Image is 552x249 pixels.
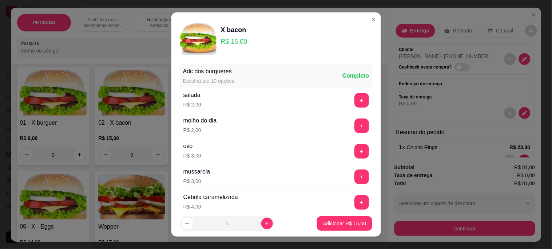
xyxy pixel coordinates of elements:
[323,220,366,227] p: Adicionar R$ 15,00
[183,127,217,134] p: R$ 2,00
[354,93,369,108] button: add
[342,71,369,80] div: Completo
[354,170,369,184] button: add
[183,152,201,159] p: R$ 3,00
[221,36,247,47] p: R$ 15,00
[183,167,210,176] div: mussarela
[317,216,372,231] button: Adicionar R$ 15,00
[183,67,235,76] div: Adc dos burgueres
[354,195,369,210] button: add
[183,178,210,185] p: R$ 3,00
[183,203,238,210] p: R$ 4,00
[182,218,193,229] button: decrease-product-quantity
[354,144,369,159] button: add
[183,101,201,108] p: R$ 2,00
[354,118,369,133] button: add
[183,142,201,151] div: ovo
[183,77,235,85] div: Escolha até 10 opções
[183,116,217,125] div: molho do dia
[261,218,273,229] button: increase-product-quantity
[180,18,217,55] img: product-image
[368,14,380,26] button: Close
[183,193,238,202] div: Cebola caramelizada
[183,91,201,100] div: salada
[221,25,247,35] div: X bacon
